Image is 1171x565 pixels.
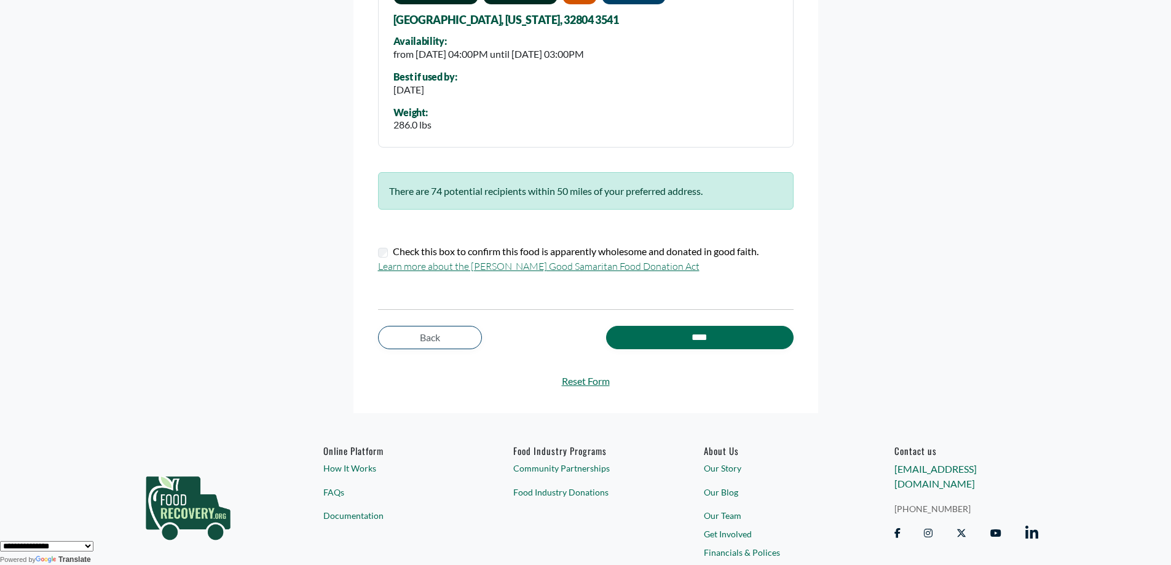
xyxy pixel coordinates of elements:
[894,502,1038,515] a: [PHONE_NUMBER]
[393,117,432,132] div: 286.0 lbs
[393,82,457,97] div: [DATE]
[378,326,482,349] a: Back
[393,107,432,118] div: Weight:
[36,555,91,564] a: Translate
[378,260,700,272] a: Learn more about the [PERSON_NAME] Good Samaritan Food Donation Act
[393,14,619,26] span: [GEOGRAPHIC_DATA], [US_STATE], 32804 3541
[323,486,467,499] a: FAQs
[513,486,657,499] a: Food Industry Donations
[704,527,848,540] a: Get Involved
[704,486,848,499] a: Our Blog
[513,462,657,475] a: Community Partnerships
[393,244,759,259] label: Check this box to confirm this food is apparently wholesome and donated in good faith.
[513,445,657,456] h6: Food Industry Programs
[378,374,794,389] a: Reset Form
[323,462,467,475] a: How It Works
[323,445,467,456] h6: Online Platform
[704,509,848,522] a: Our Team
[894,445,1038,456] h6: Contact us
[393,36,584,47] div: Availability:
[378,172,794,210] div: There are 74 potential recipients within 50 miles of your preferred address.
[323,509,467,522] a: Documentation
[36,556,58,564] img: Google Translate
[393,71,457,82] div: Best if used by:
[894,463,977,489] a: [EMAIL_ADDRESS][DOMAIN_NAME]
[704,462,848,475] a: Our Story
[133,445,243,562] img: food_recovery_green_logo-76242d7a27de7ed26b67be613a865d9c9037ba317089b267e0515145e5e51427.png
[704,445,848,456] a: About Us
[393,47,584,61] div: from [DATE] 04:00PM until [DATE] 03:00PM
